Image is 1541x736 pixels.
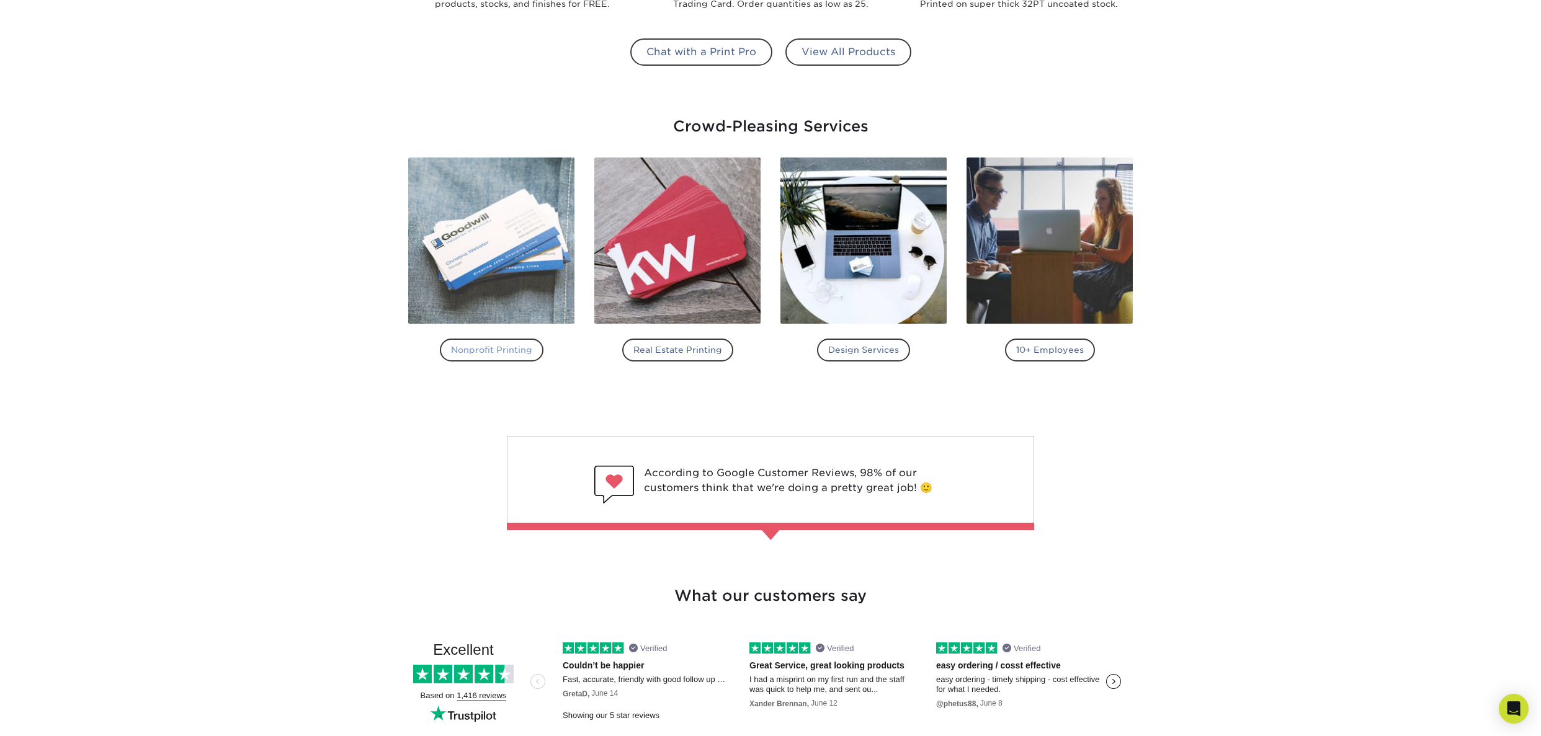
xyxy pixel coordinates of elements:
a: Design Services [780,157,947,366]
a: Chat with a Print Pro [630,38,772,66]
h3: What our customers say [408,555,1133,607]
h4: Real Estate Printing [622,339,733,361]
div: Crowd-Pleasing Services [408,105,1133,138]
h4: 10+ Employees [1005,339,1095,361]
a: Real Estate Printing [594,157,761,366]
img: 10+ Employees [967,157,1133,324]
a: Primoprint Likes According to Google Customer Reviews, 98% of our customers think that we're doin... [408,436,1133,525]
img: Real Estate Printing [594,157,761,324]
a: Nonprofit Printing [408,157,574,366]
a: View All Products [785,38,911,66]
img: Nonprofit Printing [408,157,574,324]
h4: Design Services [817,339,910,361]
a: 10+ Employees [967,157,1133,366]
img: Trustpilot Reviews [409,637,1133,732]
div: Open Intercom Messenger [1499,694,1529,724]
img: Design Services [780,157,947,324]
img: Primoprint Fact [761,529,780,540]
h4: Nonprofit Printing [440,339,543,361]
